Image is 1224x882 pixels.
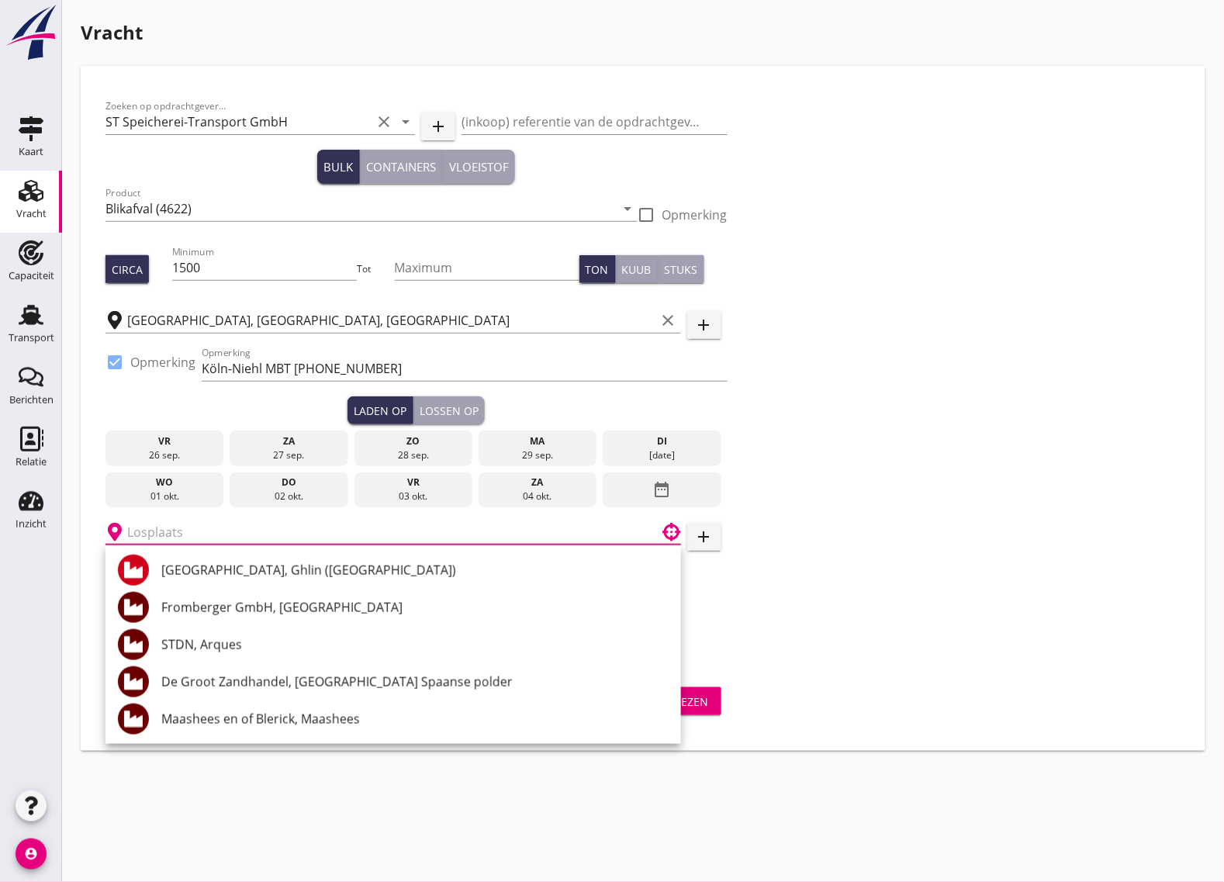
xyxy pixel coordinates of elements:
[482,448,593,462] div: 29 sep.
[323,158,353,176] div: Bulk
[358,476,469,489] div: vr
[16,209,47,219] div: Vracht
[375,112,393,131] i: clear
[358,448,469,462] div: 28 sep.
[161,561,669,579] div: [GEOGRAPHIC_DATA], Ghlin ([GEOGRAPHIC_DATA])
[607,434,717,448] div: di
[9,395,54,405] div: Berichten
[695,527,714,546] i: add
[695,316,714,334] i: add
[347,396,413,424] button: Laden op
[429,117,448,136] i: add
[616,255,659,283] button: Kuub
[161,635,669,654] div: STDN, Arques
[653,476,672,503] i: date_range
[16,839,47,870] i: account_circle
[161,710,669,728] div: Maashees en of Blerick, Maashees
[482,434,593,448] div: ma
[357,262,394,276] div: Tot
[161,673,669,691] div: De Groot Zandhandel, [GEOGRAPHIC_DATA] Spaanse polder
[109,448,220,462] div: 26 sep.
[127,308,656,333] input: Laadplaats
[358,434,469,448] div: zo
[233,448,344,462] div: 27 sep.
[395,255,579,280] input: Maximum
[443,150,515,184] button: Vloeistof
[462,109,728,134] input: (inkoop) referentie van de opdrachtgever
[317,150,360,184] button: Bulk
[9,333,54,343] div: Transport
[109,489,220,503] div: 01 okt.
[413,396,485,424] button: Lossen op
[9,271,54,281] div: Capaciteit
[16,457,47,467] div: Relatie
[665,261,698,278] div: Stuks
[105,196,616,221] input: Product
[19,147,43,157] div: Kaart
[482,476,593,489] div: za
[127,520,638,545] input: Losplaats
[360,150,443,184] button: Containers
[396,112,415,131] i: arrow_drop_down
[659,311,678,330] i: clear
[619,199,638,218] i: arrow_drop_down
[482,489,593,503] div: 04 okt.
[202,356,728,381] input: Opmerking
[109,434,220,448] div: vr
[105,255,149,283] button: Circa
[112,261,143,278] div: Circa
[3,4,59,61] img: logo-small.a267ee39.svg
[172,255,357,280] input: Minimum
[233,476,344,489] div: do
[420,403,479,419] div: Lossen op
[659,255,704,283] button: Stuks
[607,448,717,462] div: [DATE]
[81,19,1205,47] h1: Vracht
[130,355,195,370] label: Opmerking
[358,489,469,503] div: 03 okt.
[105,109,372,134] input: Zoeken op opdrachtgever...
[449,158,509,176] div: Vloeistof
[161,598,669,617] div: Fromberger GmbH, [GEOGRAPHIC_DATA]
[366,158,436,176] div: Containers
[354,403,406,419] div: Laden op
[109,476,220,489] div: wo
[233,489,344,503] div: 02 okt.
[586,261,609,278] div: Ton
[16,519,47,529] div: Inzicht
[233,434,344,448] div: za
[579,255,616,283] button: Ton
[662,207,728,223] label: Opmerking
[622,261,652,278] div: Kuub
